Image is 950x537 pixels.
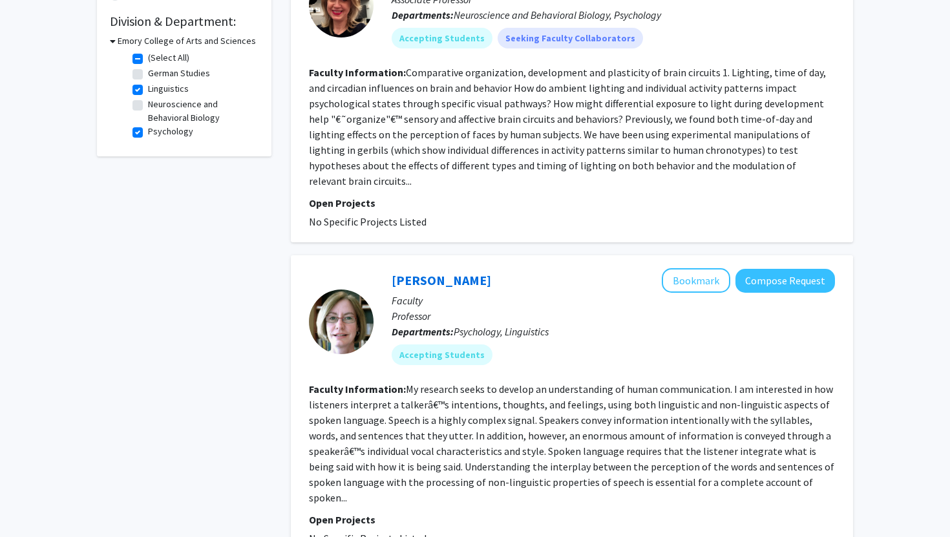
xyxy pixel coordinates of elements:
[309,383,406,395] b: Faculty Information:
[392,8,454,21] b: Departments:
[309,66,826,187] fg-read-more: Comparative organization, development and plasticity of brain circuits 1. Lighting, time of day, ...
[148,98,255,125] label: Neuroscience and Behavioral Biology
[148,82,189,96] label: Linguistics
[392,293,835,308] p: Faculty
[148,67,210,80] label: German Studies
[392,272,491,288] a: [PERSON_NAME]
[735,269,835,293] button: Compose Request to Lynne Nygaard
[309,195,835,211] p: Open Projects
[309,383,834,504] fg-read-more: My research seeks to develop an understanding of human communication. I am interested in how list...
[392,308,835,324] p: Professor
[392,325,454,338] b: Departments:
[392,28,492,48] mat-chip: Accepting Students
[148,125,193,138] label: Psychology
[392,344,492,365] mat-chip: Accepting Students
[110,14,259,29] h2: Division & Department:
[148,51,189,65] label: (Select All)
[309,66,406,79] b: Faculty Information:
[454,325,549,338] span: Psychology, Linguistics
[118,34,256,48] h3: Emory College of Arts and Sciences
[498,28,643,48] mat-chip: Seeking Faculty Collaborators
[10,479,55,527] iframe: Chat
[454,8,661,21] span: Neuroscience and Behavioral Biology, Psychology
[309,512,835,527] p: Open Projects
[662,268,730,293] button: Add Lynne Nygaard to Bookmarks
[309,215,427,228] span: No Specific Projects Listed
